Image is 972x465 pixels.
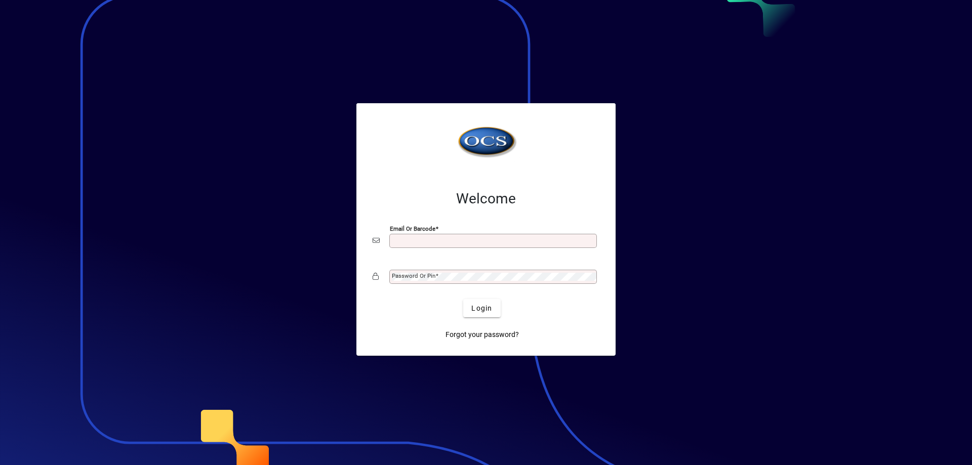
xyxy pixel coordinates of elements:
a: Forgot your password? [441,325,523,344]
h2: Welcome [373,190,599,207]
mat-label: Email or Barcode [390,225,435,232]
button: Login [463,299,500,317]
span: Forgot your password? [445,329,519,340]
mat-label: Password or Pin [392,272,435,279]
span: Login [471,303,492,314]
